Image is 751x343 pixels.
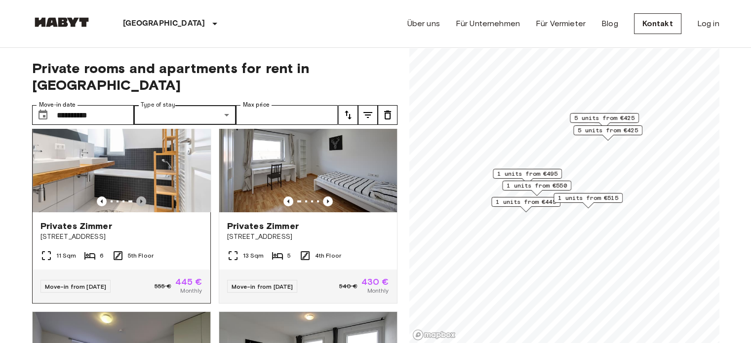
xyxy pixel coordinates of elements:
[33,94,210,212] img: Marketing picture of unit DE-09-013-001-01HF
[243,251,264,260] span: 13 Sqm
[219,94,397,212] img: Marketing picture of unit DE-09-018-02M
[502,181,571,196] div: Map marker
[123,18,205,30] p: [GEOGRAPHIC_DATA]
[407,18,440,30] a: Über uns
[412,329,456,341] a: Mapbox logo
[227,220,299,232] span: Privates Zimmer
[287,251,291,260] span: 5
[40,232,202,242] span: [STREET_ADDRESS]
[32,93,211,304] a: Previous imagePrevious imagePrivates Zimmer[STREET_ADDRESS]11 Sqm65th FloorMove-in from [DATE]555...
[558,193,618,202] span: 1 units from €515
[323,196,333,206] button: Previous image
[283,196,293,206] button: Previous image
[232,283,293,290] span: Move-in from [DATE]
[574,114,634,122] span: 5 units from €425
[56,251,77,260] span: 11 Sqm
[40,220,112,232] span: Privates Zimmer
[339,282,357,291] span: 540 €
[32,17,91,27] img: Habyt
[100,251,104,260] span: 6
[493,169,562,184] div: Map marker
[578,126,638,135] span: 5 units from €425
[45,283,107,290] span: Move-in from [DATE]
[634,13,681,34] a: Kontakt
[378,105,397,125] button: tune
[456,18,520,30] a: Für Unternehmen
[573,125,642,141] div: Map marker
[358,105,378,125] button: tune
[97,196,107,206] button: Previous image
[33,105,53,125] button: Choose date, selected date is 3 Oct 2025
[491,197,560,212] div: Map marker
[128,251,154,260] span: 5th Floor
[507,181,567,190] span: 1 units from €550
[367,286,389,295] span: Monthly
[361,277,389,286] span: 430 €
[32,60,397,93] span: Private rooms and apartments for rent in [GEOGRAPHIC_DATA]
[175,277,202,286] span: 445 €
[136,196,146,206] button: Previous image
[553,193,623,208] div: Map marker
[338,105,358,125] button: tune
[697,18,719,30] a: Log in
[497,169,557,178] span: 1 units from €495
[601,18,618,30] a: Blog
[536,18,586,30] a: Für Vermieter
[496,197,556,206] span: 1 units from €445
[227,232,389,242] span: [STREET_ADDRESS]
[219,93,397,304] a: Marketing picture of unit DE-09-018-02MPrevious imagePrevious imagePrivates Zimmer[STREET_ADDRESS...
[39,101,76,109] label: Move-in date
[141,101,175,109] label: Type of stay
[155,282,171,291] span: 555 €
[570,113,639,128] div: Map marker
[243,101,270,109] label: Max price
[315,251,341,260] span: 4th Floor
[180,286,202,295] span: Monthly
